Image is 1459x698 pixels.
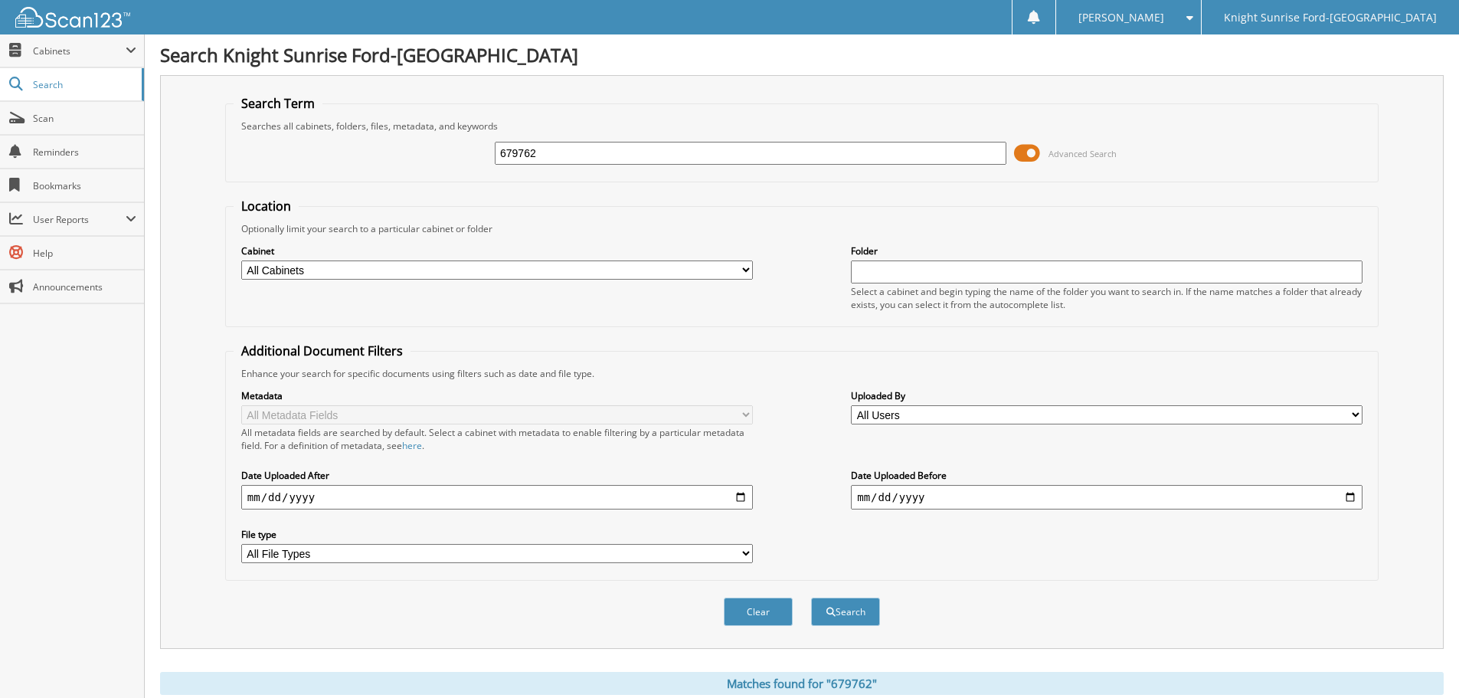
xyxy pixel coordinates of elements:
input: start [241,485,753,510]
button: Search [811,598,880,626]
label: Metadata [241,389,753,402]
button: Clear [724,598,793,626]
input: end [851,485,1362,510]
a: here [402,439,422,452]
label: Date Uploaded After [241,469,753,482]
span: Announcements [33,280,136,293]
span: User Reports [33,213,126,226]
span: [PERSON_NAME] [1078,13,1164,22]
span: Help [33,247,136,260]
legend: Search Term [234,95,322,112]
span: Advanced Search [1048,148,1117,159]
img: scan123-logo-white.svg [15,7,130,28]
span: Knight Sunrise Ford-[GEOGRAPHIC_DATA] [1224,13,1437,22]
span: Search [33,78,134,91]
label: Folder [851,244,1362,257]
div: All metadata fields are searched by default. Select a cabinet with metadata to enable filtering b... [241,426,753,452]
label: Date Uploaded Before [851,469,1362,482]
div: Select a cabinet and begin typing the name of the folder you want to search in. If the name match... [851,285,1362,311]
div: Optionally limit your search to a particular cabinet or folder [234,222,1370,235]
span: Bookmarks [33,179,136,192]
span: Reminders [33,146,136,159]
span: Cabinets [33,44,126,57]
div: Matches found for "679762" [160,672,1444,695]
label: Cabinet [241,244,753,257]
div: Searches all cabinets, folders, files, metadata, and keywords [234,120,1370,133]
span: Scan [33,112,136,125]
h1: Search Knight Sunrise Ford-[GEOGRAPHIC_DATA] [160,42,1444,67]
label: Uploaded By [851,389,1362,402]
legend: Additional Document Filters [234,342,411,359]
label: File type [241,528,753,541]
div: Enhance your search for specific documents using filters such as date and file type. [234,367,1370,380]
legend: Location [234,198,299,215]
